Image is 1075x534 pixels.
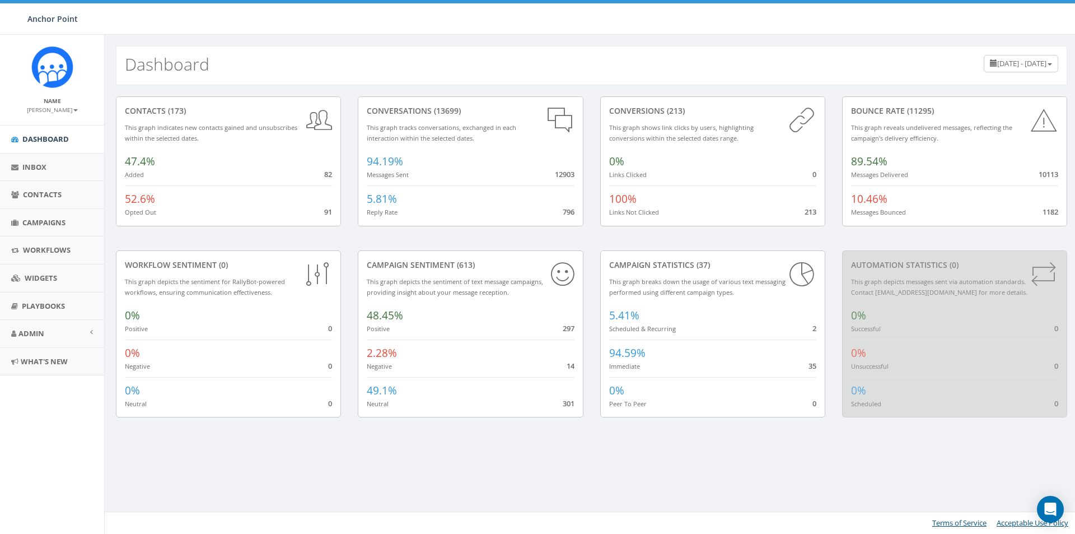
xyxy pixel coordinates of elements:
small: Messages Sent [367,170,409,179]
span: 10.46% [851,192,887,206]
span: 49.1% [367,383,397,398]
span: 48.45% [367,308,403,323]
small: This graph shows link clicks by users, highlighting conversions within the selected dates range. [609,123,754,142]
span: 89.54% [851,154,887,169]
span: 2.28% [367,346,397,360]
small: Negative [125,362,150,370]
span: 100% [609,192,637,206]
span: 0 [1054,398,1058,408]
span: 796 [563,207,574,217]
span: (0) [217,259,228,270]
span: 0% [125,346,140,360]
span: 297 [563,323,574,333]
div: Workflow Sentiment [125,259,332,271]
span: 0 [812,398,816,408]
small: Peer To Peer [609,400,647,408]
span: 47.4% [125,154,155,169]
small: Reply Rate [367,208,398,216]
span: 94.59% [609,346,646,360]
div: contacts [125,105,332,117]
span: 82 [324,169,332,179]
small: [PERSON_NAME] [27,106,78,114]
span: (613) [455,259,475,270]
span: 52.6% [125,192,155,206]
span: 0% [125,308,140,323]
div: Campaign Statistics [609,259,816,271]
span: 0 [328,361,332,371]
div: conversions [609,105,816,117]
small: Scheduled [851,400,881,408]
small: Positive [367,324,390,333]
div: Campaign Sentiment [367,259,574,271]
span: 91 [324,207,332,217]
span: Inbox [22,162,46,172]
div: conversations [367,105,574,117]
small: Name [44,97,61,105]
small: This graph depicts messages sent via automation standards. Contact [EMAIL_ADDRESS][DOMAIN_NAME] f... [851,277,1027,296]
small: This graph breaks down the usage of various text messaging performed using different campaign types. [609,277,786,296]
span: 0 [1054,361,1058,371]
span: 0% [609,154,624,169]
span: 94.19% [367,154,403,169]
small: Messages Bounced [851,208,906,216]
small: Unsuccessful [851,362,889,370]
span: 5.41% [609,308,639,323]
span: Dashboard [22,134,69,144]
div: Automation Statistics [851,259,1058,271]
span: 0% [851,308,866,323]
span: (13699) [432,105,461,116]
small: This graph depicts the sentiment of text message campaigns, providing insight about your message ... [367,277,543,296]
span: 0% [125,383,140,398]
div: Bounce Rate [851,105,1058,117]
span: (0) [947,259,959,270]
small: Messages Delivered [851,170,908,179]
span: (173) [166,105,186,116]
span: 0 [1054,323,1058,333]
span: 2 [812,323,816,333]
span: Playbooks [22,301,65,311]
small: Immediate [609,362,640,370]
small: Added [125,170,144,179]
h2: Dashboard [125,55,209,73]
small: Links Not Clicked [609,208,659,216]
small: Neutral [367,400,389,408]
span: 12903 [555,169,574,179]
small: Neutral [125,400,147,408]
span: Admin [18,328,44,338]
span: 0% [851,346,866,360]
span: 213 [805,207,816,217]
span: Workflows [23,245,71,255]
span: 0% [609,383,624,398]
span: 10113 [1039,169,1058,179]
div: Open Intercom Messenger [1037,496,1064,523]
small: Opted Out [125,208,156,216]
span: What's New [21,356,68,366]
small: Scheduled & Recurring [609,324,676,333]
img: Rally_platform_Icon_1.png [31,46,73,88]
a: Terms of Service [932,518,987,528]
span: 0 [812,169,816,179]
span: 0% [851,383,866,398]
small: This graph depicts the sentiment for RallyBot-powered workflows, ensuring communication effective... [125,277,285,296]
span: 0 [328,398,332,408]
span: 35 [808,361,816,371]
span: 5.81% [367,192,397,206]
span: (11295) [905,105,934,116]
span: Anchor Point [27,13,78,24]
span: (213) [665,105,685,116]
span: [DATE] - [DATE] [997,58,1046,68]
small: Positive [125,324,148,333]
small: Links Clicked [609,170,647,179]
small: This graph tracks conversations, exchanged in each interaction within the selected dates. [367,123,516,142]
span: 0 [328,323,332,333]
span: (37) [694,259,710,270]
span: 1182 [1043,207,1058,217]
span: Contacts [23,189,62,199]
small: Negative [367,362,392,370]
small: Successful [851,324,881,333]
span: Campaigns [22,217,66,227]
a: Acceptable Use Policy [997,518,1068,528]
span: 301 [563,398,574,408]
small: This graph reveals undelivered messages, reflecting the campaign's delivery efficiency. [851,123,1012,142]
a: [PERSON_NAME] [27,104,78,114]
